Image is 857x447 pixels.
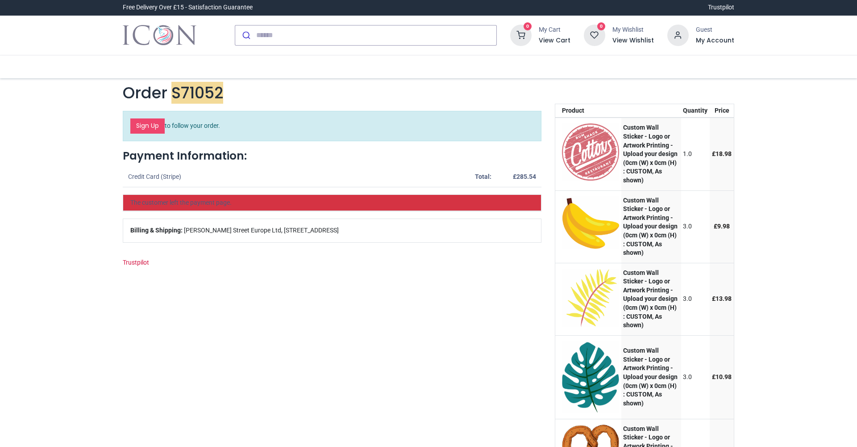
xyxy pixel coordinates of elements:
[539,36,570,45] a: View Cart
[683,373,707,382] div: 3.0
[623,269,678,329] strong: Custom Wall Sticker - Logo or Artwork Printing - Upload your design (0cm (W) x 0cm (H) : CUSTOM, ...
[714,223,730,230] span: £
[712,150,732,157] span: £
[123,23,196,48] img: Icon Wall Stickers
[130,227,183,234] b: Billing & Shipping:
[716,373,732,380] span: 10.98
[510,31,532,38] a: 0
[130,118,165,134] a: Sign Up
[696,25,734,34] div: Guest
[130,199,232,206] span: The customer left the payment page.
[555,104,621,118] th: Product
[562,196,619,249] img: AP04AAAAASUVORK5CYII=
[612,25,654,34] div: My Wishlist
[516,173,536,180] span: 285.54
[475,173,491,180] strong: Total:
[681,104,710,118] th: Quantity
[623,347,678,407] strong: Custom Wall Sticker - Logo or Artwork Printing - Upload your design (0cm (W) x 0cm (H) : CUSTOM, ...
[683,295,707,304] div: 3.0
[123,3,253,12] div: Free Delivery Over £15 - Satisfaction Guarantee
[123,259,149,266] a: Trustpilot
[123,82,167,104] span: Order
[524,22,532,31] sup: 0
[584,31,605,38] a: 0
[597,22,606,31] sup: 0
[716,295,732,302] span: 13.98
[683,222,707,231] div: 3.0
[623,124,678,184] strong: Custom Wall Sticker - Logo or Artwork Printing - Upload your design (0cm (W) x 0cm (H) : CUSTOM, ...
[562,123,619,181] img: XxYeHMrFWRhDaMzp9U1p9NHNsT3V7f1WnPIiACIiACIiACIiACInAmAv8fVqwHhRI7FD8AAAAASUVORK5CYII=
[696,36,734,45] a: My Account
[562,269,619,328] img: wERMyE3r1nIJwAAAABJRU5ErkJggg==
[123,111,541,141] p: to follow your order.
[612,36,654,45] a: View Wishlist
[184,226,339,235] span: [PERSON_NAME] Street Europe Ltd, [STREET_ADDRESS]
[717,223,730,230] span: 9.98
[562,341,619,413] img: B5amHI+ybpAEAAAAAElFTkSuQmCC
[623,197,678,257] strong: Custom Wall Sticker - Logo or Artwork Printing - Upload your design (0cm (W) x 0cm (H) : CUSTOM, ...
[708,3,734,12] a: Trustpilot
[123,167,452,187] td: Credit Card (Stripe)
[710,104,734,118] th: Price
[123,23,196,48] a: Logo of Icon Wall Stickers
[171,82,223,104] em: S71052
[123,148,247,164] strong: Payment Information:
[539,25,570,34] div: My Cart
[716,150,732,157] span: 18.98
[513,173,536,180] strong: £
[712,295,732,302] span: £
[235,25,256,45] button: Submit
[683,150,707,159] div: 1.0
[712,373,732,380] span: £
